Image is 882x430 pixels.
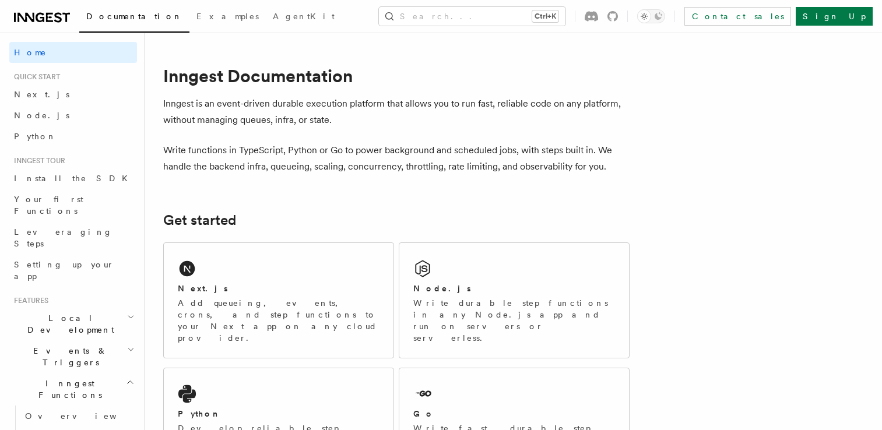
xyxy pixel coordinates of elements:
span: Node.js [14,111,69,120]
a: Examples [189,3,266,31]
a: Get started [163,212,236,228]
a: Documentation [79,3,189,33]
span: Next.js [14,90,69,99]
span: Inngest Functions [9,378,126,401]
span: Python [14,132,57,141]
span: Local Development [9,312,127,336]
h2: Next.js [178,283,228,294]
h2: Python [178,408,221,420]
span: Features [9,296,48,305]
h2: Go [413,408,434,420]
p: Inngest is an event-driven durable execution platform that allows you to run fast, reliable code ... [163,96,630,128]
button: Events & Triggers [9,340,137,373]
span: Your first Functions [14,195,83,216]
p: Add queueing, events, crons, and step functions to your Next app on any cloud provider. [178,297,379,344]
a: Setting up your app [9,254,137,287]
a: Next.jsAdd queueing, events, crons, and step functions to your Next app on any cloud provider. [163,242,394,358]
span: Inngest tour [9,156,65,165]
span: Examples [196,12,259,21]
a: Overview [20,406,137,427]
a: Python [9,126,137,147]
button: Inngest Functions [9,373,137,406]
a: Sign Up [796,7,873,26]
span: Home [14,47,47,58]
p: Write durable step functions in any Node.js app and run on servers or serverless. [413,297,615,344]
a: AgentKit [266,3,342,31]
h2: Node.js [413,283,471,294]
a: Your first Functions [9,189,137,221]
span: Setting up your app [14,260,114,281]
span: Leveraging Steps [14,227,113,248]
p: Write functions in TypeScript, Python or Go to power background and scheduled jobs, with steps bu... [163,142,630,175]
span: AgentKit [273,12,335,21]
a: Leveraging Steps [9,221,137,254]
a: Contact sales [684,7,791,26]
span: Install the SDK [14,174,135,183]
span: Documentation [86,12,182,21]
a: Home [9,42,137,63]
a: Node.jsWrite durable step functions in any Node.js app and run on servers or serverless. [399,242,630,358]
h1: Inngest Documentation [163,65,630,86]
a: Next.js [9,84,137,105]
button: Local Development [9,308,137,340]
span: Overview [25,411,145,421]
a: Node.js [9,105,137,126]
button: Search...Ctrl+K [379,7,565,26]
span: Events & Triggers [9,345,127,368]
kbd: Ctrl+K [532,10,558,22]
span: Quick start [9,72,60,82]
a: Install the SDK [9,168,137,189]
button: Toggle dark mode [637,9,665,23]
